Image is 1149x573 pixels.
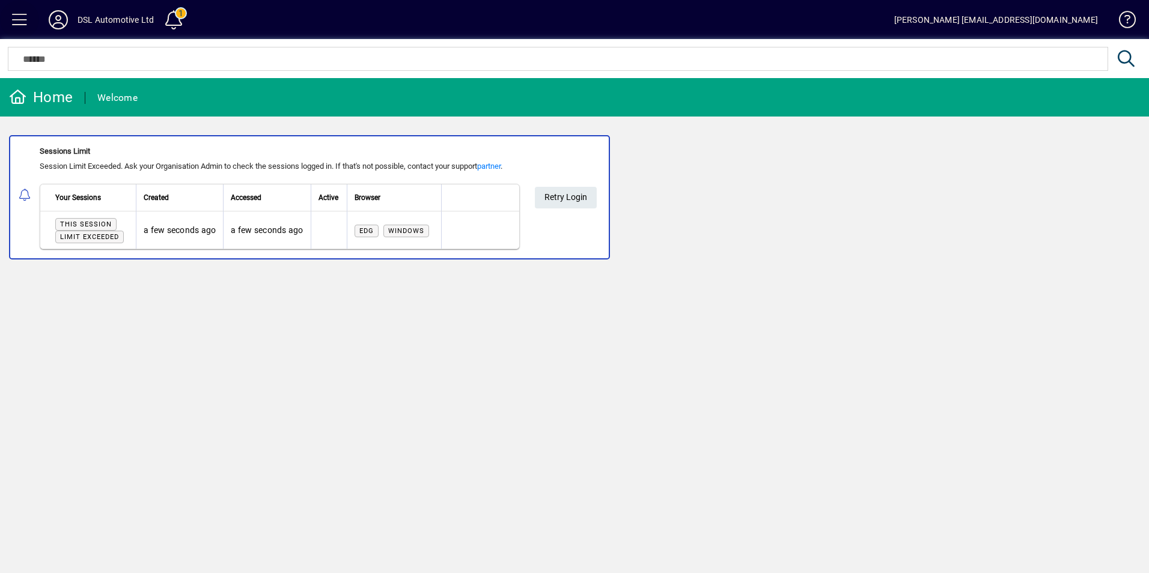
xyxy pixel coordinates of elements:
span: Browser [355,191,380,204]
a: partner [477,162,501,171]
span: This session [60,220,112,228]
span: Your Sessions [55,191,101,204]
button: Retry Login [535,187,597,208]
span: Created [144,191,169,204]
span: Retry Login [544,187,587,207]
span: Accessed [231,191,261,204]
div: Home [9,88,73,107]
div: Sessions Limit [40,145,520,157]
td: a few seconds ago [223,211,310,249]
span: Edg [359,227,374,235]
td: a few seconds ago [136,211,223,249]
div: Session Limit Exceeded. Ask your Organisation Admin to check the sessions logged in. If that's no... [40,160,520,172]
div: DSL Automotive Ltd [78,10,154,29]
span: Active [318,191,338,204]
div: Welcome [97,88,138,108]
span: Limit exceeded [60,233,119,241]
button: Profile [39,9,78,31]
span: Windows [388,227,424,235]
a: Knowledge Base [1110,2,1134,41]
div: [PERSON_NAME] [EMAIL_ADDRESS][DOMAIN_NAME] [894,10,1098,29]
